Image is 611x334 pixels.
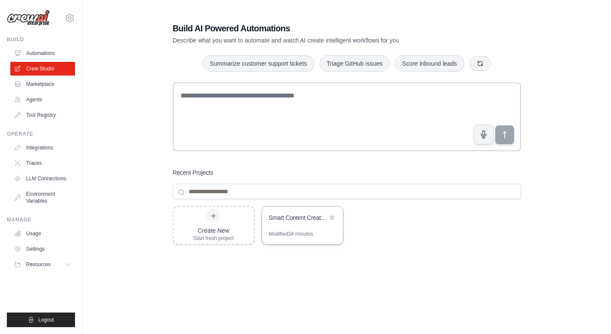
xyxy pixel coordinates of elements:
div: Smart Content Creator with Brand Persistence [269,213,328,222]
button: Get new suggestions [470,56,491,71]
p: Describe what you want to automate and watch AI create intelligent workflows for you [173,36,461,45]
a: Integrations [10,141,75,155]
button: Logout [7,313,75,327]
a: Traces [10,156,75,170]
div: Build [7,36,75,43]
a: Agents [10,93,75,106]
button: Delete project [328,213,336,222]
button: Triage GitHub issues [319,55,390,72]
a: Crew Studio [10,62,75,76]
a: Settings [10,242,75,256]
div: Start fresh project [193,235,234,242]
span: Logout [38,316,54,323]
img: Logo [7,10,50,26]
div: Manage [7,216,75,223]
button: Summarize customer support tickets [202,55,314,72]
button: Resources [10,258,75,271]
button: Click to speak your automation idea [474,124,494,144]
div: Create New [193,226,234,235]
a: Automations [10,46,75,60]
h3: Recent Projects [173,168,214,177]
button: Score inbound leads [395,55,464,72]
div: Modified 34 minutes [269,231,313,237]
h1: Build AI Powered Automations [173,22,461,34]
a: Tool Registry [10,108,75,122]
a: LLM Connections [10,172,75,185]
a: Environment Variables [10,187,75,208]
a: Usage [10,227,75,240]
span: Resources [26,261,51,268]
div: Operate [7,131,75,137]
a: Marketplace [10,77,75,91]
